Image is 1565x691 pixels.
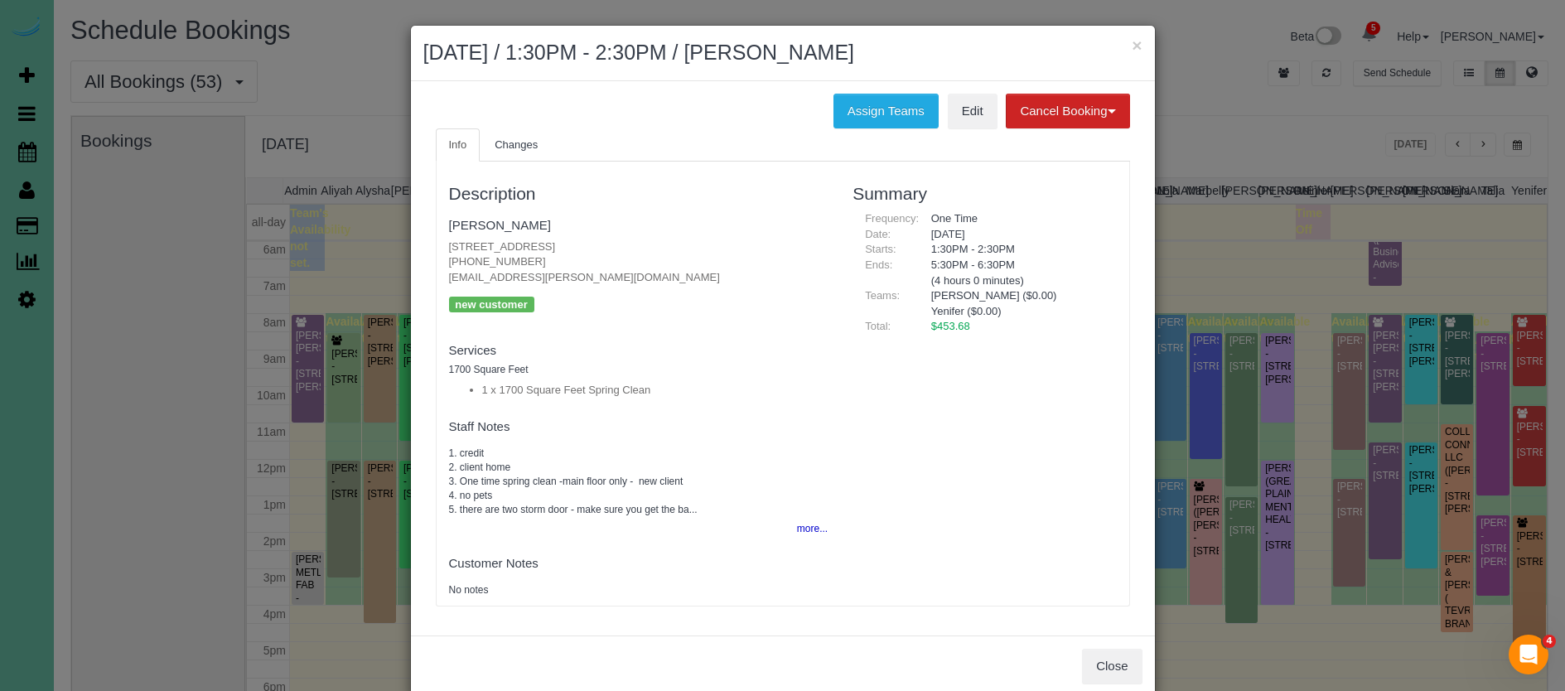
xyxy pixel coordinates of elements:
li: [PERSON_NAME] ($0.00) [931,288,1104,304]
p: [STREET_ADDRESS] [PHONE_NUMBER] [EMAIL_ADDRESS][PERSON_NAME][DOMAIN_NAME] [449,239,828,286]
button: Close [1082,649,1142,684]
a: Changes [481,128,551,162]
div: 1:30PM - 2:30PM [919,242,1117,258]
div: [DATE] [919,227,1117,243]
span: Frequency: [865,212,919,225]
a: [PERSON_NAME] [449,218,551,232]
p: new customer [449,297,534,312]
span: Info [449,138,467,151]
span: 4 [1543,635,1556,648]
button: more... [787,517,828,541]
a: Edit [948,94,997,128]
li: Yenifer ($0.00) [931,304,1104,320]
span: Starts: [865,243,896,255]
div: 5:30PM - 6:30PM (4 hours 0 minutes) [919,258,1117,288]
pre: 1. credit 2. client home 3. One time spring clean -main floor only - new client 4. no pets 5. the... [449,447,828,518]
h3: Description [449,184,828,203]
span: Teams: [865,289,900,302]
h3: Summary [853,184,1116,203]
span: $453.68 [931,320,970,332]
h4: Services [449,344,828,358]
span: Ends: [865,259,892,271]
pre: No notes [449,583,828,597]
button: Assign Teams [833,94,939,128]
iframe: Intercom live chat [1509,635,1548,674]
h2: [DATE] / 1:30PM - 2:30PM / [PERSON_NAME] [423,38,1142,68]
span: Total: [865,320,891,332]
span: Changes [495,138,538,151]
button: × [1132,36,1142,54]
h5: 1700 Square Feet [449,365,828,375]
span: Date: [865,228,891,240]
li: 1 x 1700 Square Feet Spring Clean [482,383,828,399]
button: Cancel Booking [1006,94,1129,128]
a: Info [436,128,481,162]
div: One Time [919,211,1117,227]
h4: Staff Notes [449,420,828,434]
h4: Customer Notes [449,557,828,571]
